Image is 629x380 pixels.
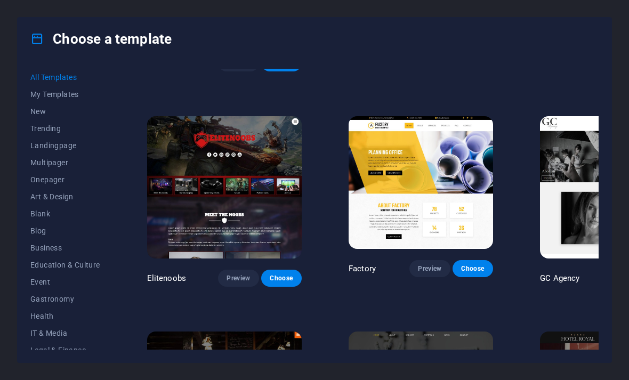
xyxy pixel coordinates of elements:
[30,256,100,273] button: Education & Culture
[30,124,100,133] span: Trending
[30,295,100,303] span: Gastronomy
[30,137,100,154] button: Landingpage
[30,69,100,86] button: All Templates
[30,107,100,116] span: New
[261,270,302,287] button: Choose
[30,312,100,320] span: Health
[30,103,100,120] button: New
[30,342,100,359] button: Legal & Finance
[30,346,100,354] span: Legal & Finance
[30,205,100,222] button: Blank
[461,264,485,273] span: Choose
[30,30,172,47] h4: Choose a template
[227,274,250,282] span: Preview
[30,175,100,184] span: Onepager
[30,329,100,337] span: IT & Media
[30,209,100,218] span: Blank
[147,116,302,259] img: Elitenoobs
[30,86,100,103] button: My Templates
[30,188,100,205] button: Art & Design
[218,270,259,287] button: Preview
[30,141,100,150] span: Landingpage
[409,260,450,277] button: Preview
[147,273,186,284] p: Elitenoobs
[30,192,100,201] span: Art & Design
[30,222,100,239] button: Blog
[30,73,100,82] span: All Templates
[30,154,100,171] button: Multipager
[30,278,100,286] span: Event
[30,308,100,325] button: Health
[30,120,100,137] button: Trending
[30,290,100,308] button: Gastronomy
[30,239,100,256] button: Business
[540,273,579,284] p: GC Agency
[30,325,100,342] button: IT & Media
[349,116,493,249] img: Factory
[453,260,493,277] button: Choose
[30,273,100,290] button: Event
[30,227,100,235] span: Blog
[349,263,376,274] p: Factory
[30,90,100,99] span: My Templates
[30,261,100,269] span: Education & Culture
[30,171,100,188] button: Onepager
[418,264,441,273] span: Preview
[30,244,100,252] span: Business
[270,274,293,282] span: Choose
[30,158,100,167] span: Multipager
